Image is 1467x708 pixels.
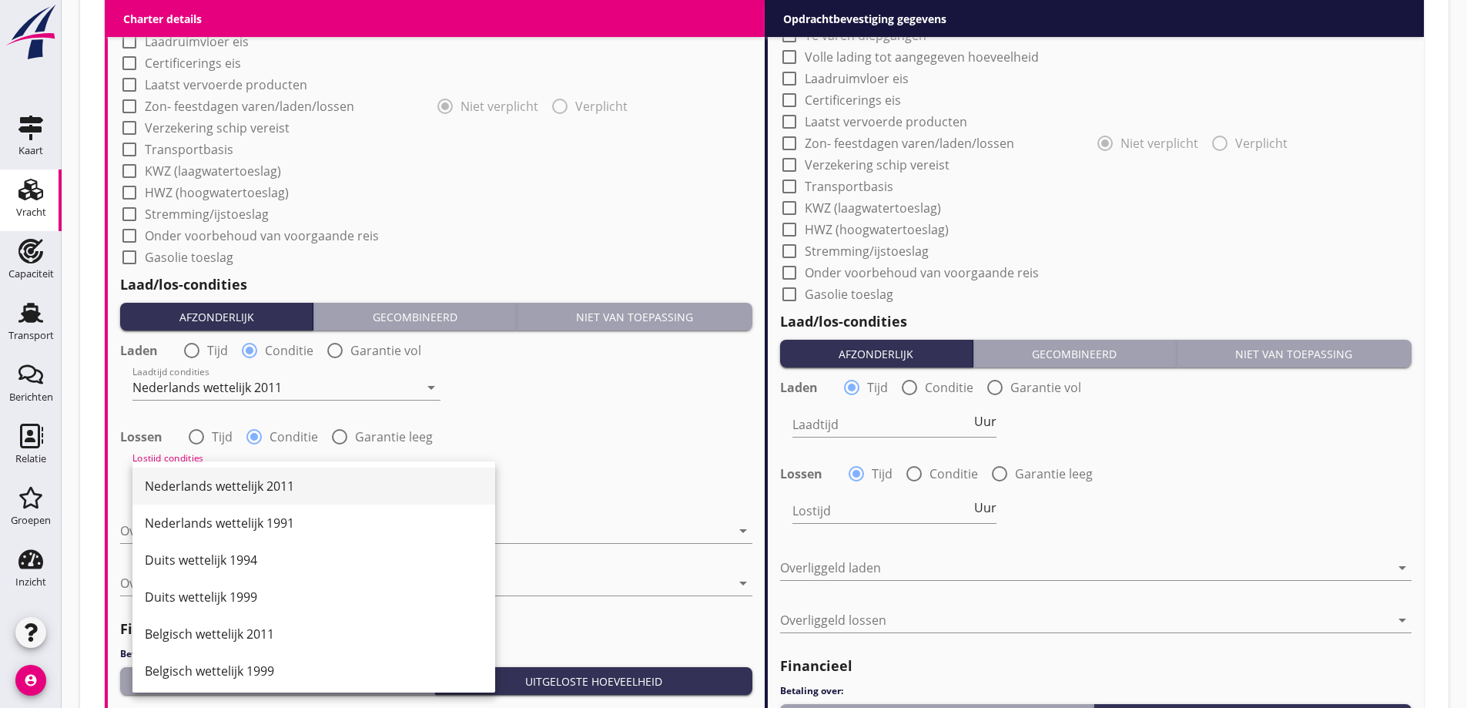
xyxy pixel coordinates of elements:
[145,99,354,114] label: Zon- feestdagen varen/laden/lossen
[126,673,428,690] div: Ingeladen hoeveelheid
[1010,380,1081,395] label: Garantie vol
[313,303,517,331] button: Gecombineerd
[120,647,752,661] h4: Betaling over:
[1183,346,1405,362] div: Niet van toepassing
[120,274,752,295] h2: Laad/los-condities
[1015,466,1093,482] label: Garantie leeg
[145,77,307,92] label: Laatst vervoerde producten
[805,28,926,43] label: Te varen diepgangen
[805,222,949,237] label: HWZ (hoogwatertoeslag)
[1393,559,1412,577] i: arrow_drop_down
[9,392,53,402] div: Berichten
[355,429,433,445] label: Garantie leeg
[145,185,289,200] label: HWZ (hoogwatertoeslag)
[265,343,313,358] label: Conditie
[120,343,158,358] strong: Laden
[132,381,282,394] div: Nederlands wettelijk 2011
[212,429,233,445] label: Tijd
[11,515,51,525] div: Groepen
[15,454,46,464] div: Relatie
[792,498,971,523] input: Lostijd
[786,346,966,362] div: Afzonderlijk
[8,331,54,341] div: Transport
[805,287,893,302] label: Gasolie toeslag
[780,684,1412,698] h4: Betaling over:
[145,228,379,243] label: Onder voorbehoud van voorgaande reis
[805,49,1039,65] label: Volle lading tot aangegeven hoeveelheid
[145,142,233,157] label: Transportbasis
[8,269,54,279] div: Capaciteit
[1177,340,1412,367] button: Niet van toepassing
[980,346,1170,362] div: Gecombineerd
[16,207,46,217] div: Vracht
[435,667,752,695] button: Uitgeloste hoeveelheid
[145,477,483,495] div: Nederlands wettelijk 2011
[145,12,379,28] label: Volle lading tot aangegeven hoeveelheid
[120,429,162,445] strong: Lossen
[145,662,483,680] div: Belgisch wettelijk 1999
[780,656,1412,676] h2: Financieel
[517,303,752,331] button: Niet van toepassing
[805,157,950,173] label: Verzekering schip vereist
[805,136,1014,151] label: Zon- feestdagen varen/laden/lossen
[523,309,745,325] div: Niet van toepassing
[925,380,973,395] label: Conditie
[126,309,306,325] div: Afzonderlijk
[3,4,59,61] img: logo-small.a267ee39.svg
[350,343,421,358] label: Garantie vol
[929,466,978,482] label: Conditie
[145,588,483,606] div: Duits wettelijk 1999
[15,577,46,587] div: Inzicht
[120,619,752,639] h2: Financieel
[805,179,893,194] label: Transportbasis
[805,243,929,259] label: Stremming/ijstoeslag
[734,574,752,592] i: arrow_drop_down
[320,309,510,325] div: Gecombineerd
[145,514,483,532] div: Nederlands wettelijk 1991
[780,466,822,482] strong: Lossen
[270,429,318,445] label: Conditie
[805,200,941,216] label: KWZ (laagwatertoeslag)
[120,667,435,695] button: Ingeladen hoeveelheid
[734,522,752,540] i: arrow_drop_down
[145,120,290,136] label: Verzekering schip vereist
[867,380,888,395] label: Tijd
[792,412,971,437] input: Laadtijd
[805,71,909,86] label: Laadruimvloer eis
[780,340,973,367] button: Afzonderlijk
[1393,611,1412,629] i: arrow_drop_down
[805,265,1039,280] label: Onder voorbehoud van voorgaande reis
[780,380,818,395] strong: Laden
[974,502,996,514] span: Uur
[145,551,483,569] div: Duits wettelijk 1994
[145,250,233,265] label: Gasolie toeslag
[145,206,269,222] label: Stremming/ijstoeslag
[145,34,249,49] label: Laadruimvloer eis
[18,146,43,156] div: Kaart
[120,303,313,331] button: Afzonderlijk
[973,340,1177,367] button: Gecombineerd
[422,378,440,397] i: arrow_drop_down
[145,625,483,643] div: Belgisch wettelijk 2011
[872,466,893,482] label: Tijd
[805,6,928,22] label: Laden op waterstand
[145,55,241,71] label: Certificerings eis
[207,343,228,358] label: Tijd
[15,665,46,696] i: account_circle
[805,114,967,129] label: Laatst vervoerde producten
[145,163,281,179] label: KWZ (laagwatertoeslag)
[805,92,901,108] label: Certificerings eis
[441,673,746,690] div: Uitgeloste hoeveelheid
[974,415,996,428] span: Uur
[780,311,1412,332] h2: Laad/los-condities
